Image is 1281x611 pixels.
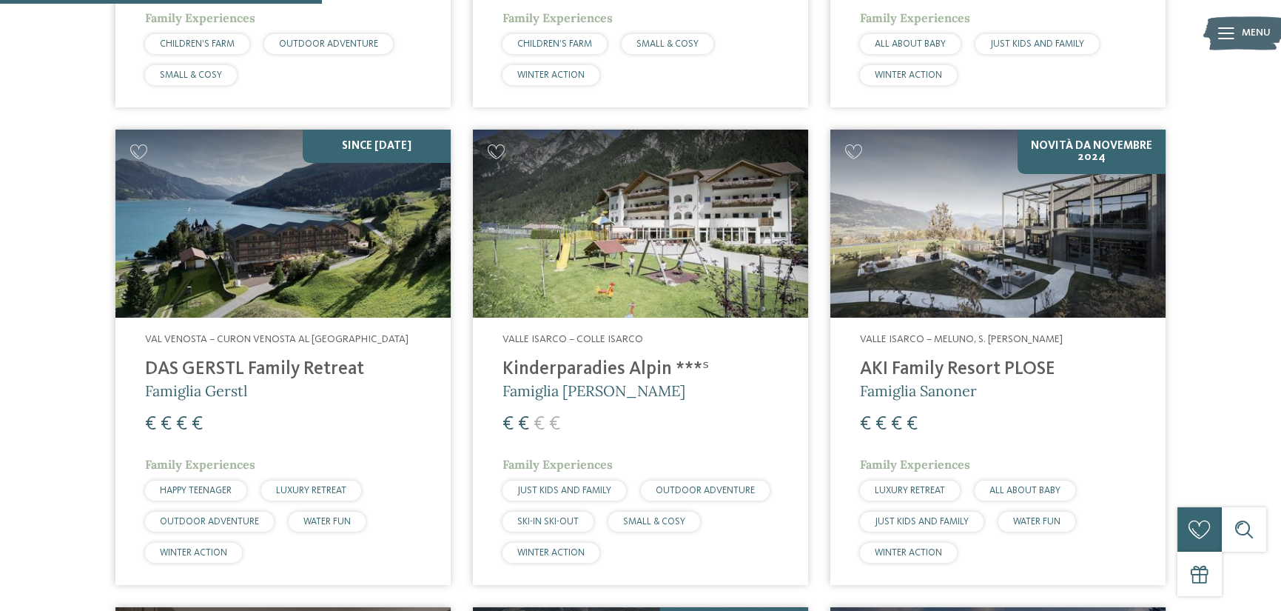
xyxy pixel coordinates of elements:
span: Family Experiences [145,10,255,25]
img: Cercate un hotel per famiglie? Qui troverete solo i migliori! [830,130,1166,318]
a: Cercate un hotel per famiglie? Qui troverete solo i migliori! SINCE [DATE] Val Venosta – Curon Ve... [115,130,451,585]
h4: AKI Family Resort PLOSE [860,358,1136,381]
span: OUTDOOR ADVENTURE [160,517,259,527]
span: HAPPY TEENAGER [160,486,232,495]
span: CHILDREN’S FARM [160,39,235,49]
span: € [192,415,203,434]
span: ALL ABOUT BABY [989,486,1060,495]
span: Family Experiences [145,457,255,472]
span: WINTER ACTION [875,70,942,80]
span: € [549,415,560,434]
span: LUXURY RETREAT [276,486,346,495]
span: WINTER ACTION [517,548,585,558]
h4: DAS GERSTL Family Retreat [145,358,421,381]
img: Cercate un hotel per famiglie? Qui troverete solo i migliori! [115,130,451,318]
span: CHILDREN’S FARM [517,39,592,49]
span: € [145,415,156,434]
span: € [176,415,187,434]
span: € [502,415,514,434]
span: Family Experiences [860,457,970,472]
span: Val Venosta – Curon Venosta al [GEOGRAPHIC_DATA] [145,334,408,344]
span: WATER FUN [303,517,351,527]
span: Valle Isarco – Colle Isarco [502,334,643,344]
span: € [534,415,545,434]
span: WATER FUN [1013,517,1060,527]
span: Family Experiences [502,457,613,472]
span: Family Experiences [502,10,613,25]
span: OUTDOOR ADVENTURE [279,39,378,49]
span: JUST KIDS AND FAMILY [875,517,969,527]
span: WINTER ACTION [160,548,227,558]
span: ALL ABOUT BABY [875,39,946,49]
span: Valle Isarco – Meluno, S. [PERSON_NAME] [860,334,1063,344]
span: JUST KIDS AND FAMILY [517,486,611,495]
span: € [518,415,529,434]
span: Famiglia [PERSON_NAME] [502,381,685,400]
span: LUXURY RETREAT [875,486,945,495]
h4: Kinderparadies Alpin ***ˢ [502,358,779,381]
span: Family Experiences [860,10,970,25]
span: € [161,415,172,434]
span: € [891,415,902,434]
span: WINTER ACTION [517,70,585,80]
span: JUST KIDS AND FAMILY [990,39,1084,49]
img: Kinderparadies Alpin ***ˢ [473,130,808,318]
span: SKI-IN SKI-OUT [517,517,579,527]
a: Cercate un hotel per famiglie? Qui troverete solo i migliori! Valle Isarco – Colle Isarco Kinderp... [473,130,808,585]
span: € [875,415,887,434]
span: SMALL & COSY [623,517,685,527]
span: € [907,415,918,434]
a: Cercate un hotel per famiglie? Qui troverete solo i migliori! NOVITÀ da novembre 2024 Valle Isarc... [830,130,1166,585]
span: SMALL & COSY [636,39,699,49]
span: OUTDOOR ADVENTURE [656,486,755,495]
span: Famiglia Sanoner [860,381,977,400]
span: € [860,415,871,434]
span: SMALL & COSY [160,70,222,80]
span: Famiglia Gerstl [145,381,247,400]
span: WINTER ACTION [875,548,942,558]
